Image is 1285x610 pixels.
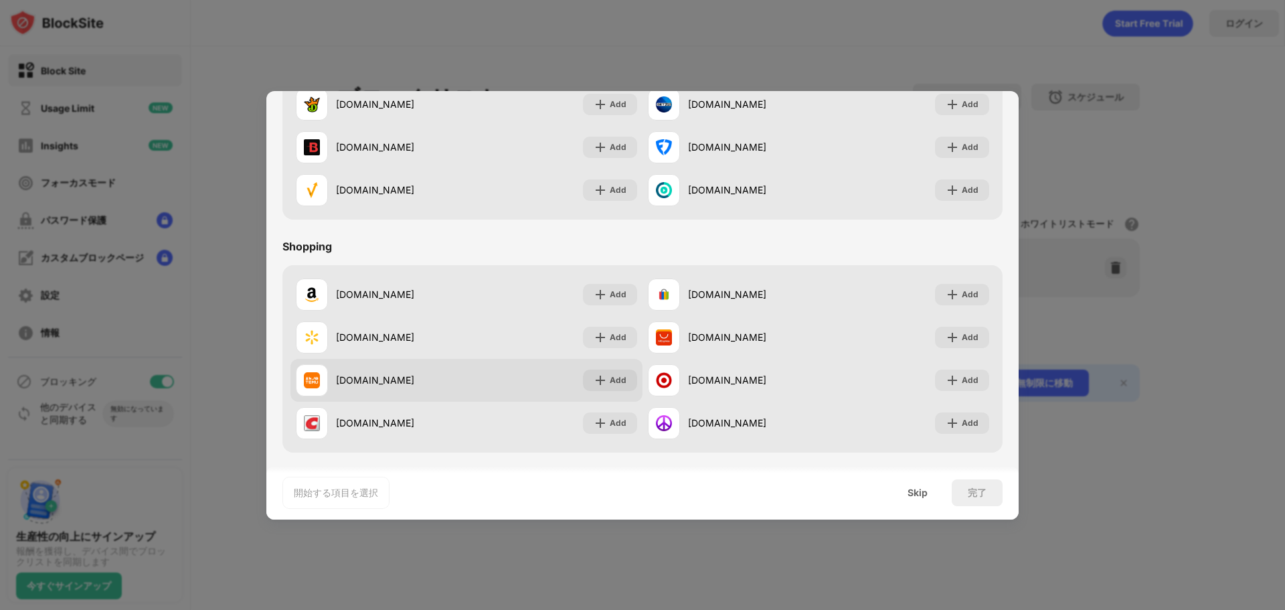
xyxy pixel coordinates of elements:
div: [DOMAIN_NAME] [688,416,819,430]
div: [DOMAIN_NAME] [688,183,819,197]
div: 開始する項目を選択 [294,486,378,500]
div: Add [962,288,978,301]
img: favicons [304,139,320,155]
div: Add [962,183,978,197]
div: [DOMAIN_NAME] [336,330,466,344]
img: favicons [304,329,320,346]
div: [DOMAIN_NAME] [336,416,466,430]
div: Add [610,183,626,197]
img: favicons [656,96,672,112]
img: favicons [304,287,320,303]
img: favicons [656,372,672,388]
div: [DOMAIN_NAME] [688,287,819,301]
div: Add [610,374,626,387]
img: favicons [304,182,320,198]
img: favicons [304,372,320,388]
div: Add [610,98,626,111]
div: [DOMAIN_NAME] [688,330,819,344]
img: favicons [656,415,672,431]
img: favicons [304,96,320,112]
div: Add [610,141,626,154]
img: favicons [656,139,672,155]
div: 完了 [968,487,987,498]
div: Add [610,416,626,430]
div: [DOMAIN_NAME] [336,183,466,197]
div: Shopping [282,240,332,253]
img: favicons [304,415,320,431]
div: [DOMAIN_NAME] [336,140,466,154]
img: favicons [656,287,672,303]
div: [DOMAIN_NAME] [336,97,466,111]
div: Add [962,331,978,344]
div: Add [962,374,978,387]
div: [DOMAIN_NAME] [336,373,466,387]
div: [DOMAIN_NAME] [688,373,819,387]
div: Add [610,288,626,301]
div: Add [962,98,978,111]
div: [DOMAIN_NAME] [688,140,819,154]
div: [DOMAIN_NAME] [336,287,466,301]
div: Add [610,331,626,344]
div: [DOMAIN_NAME] [688,97,819,111]
img: favicons [656,329,672,346]
img: favicons [656,182,672,198]
div: Add [962,416,978,430]
div: Add [962,141,978,154]
div: Skip [908,487,928,498]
